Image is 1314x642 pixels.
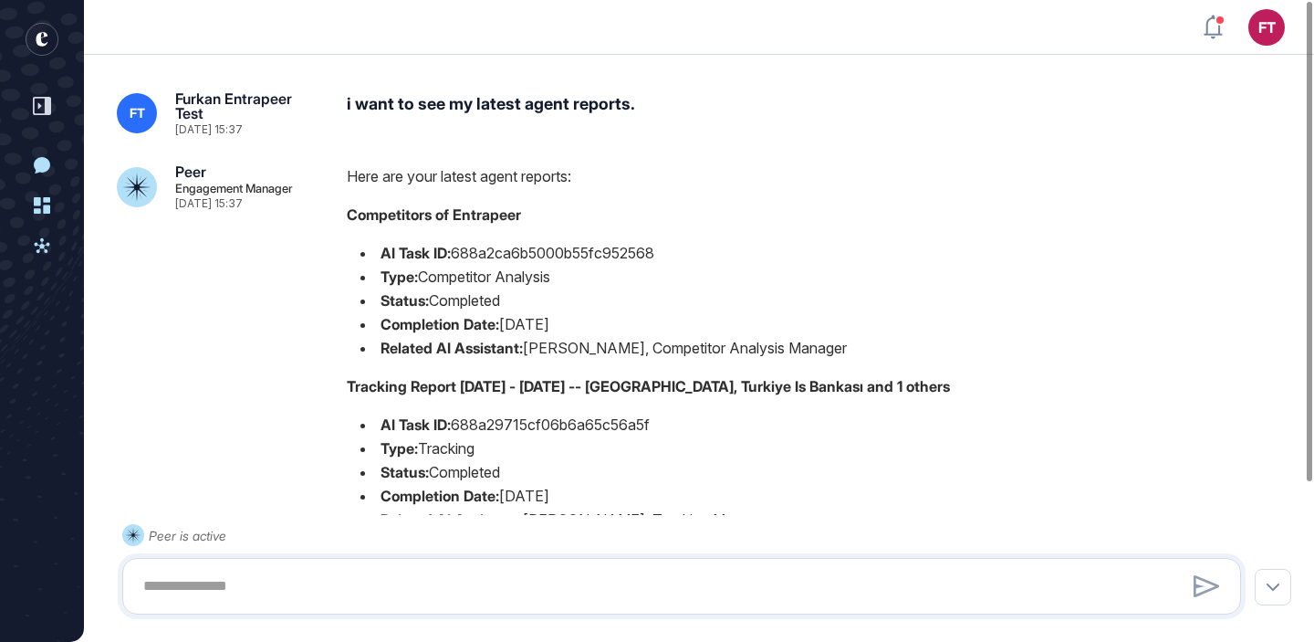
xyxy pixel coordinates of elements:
[347,413,1296,437] li: 688a29715cf06b6a65c56a5f
[347,312,1296,336] li: [DATE]
[1248,9,1285,46] button: FT
[175,164,206,179] div: Peer
[381,315,499,333] strong: Completion Date:
[381,339,523,357] strong: Related AI Assistant:
[347,484,1296,508] li: [DATE]
[175,198,243,209] div: [DATE] 15:37
[347,241,1296,265] li: 688a2ca6b5000b55fc952568
[381,510,523,529] strong: Related AI Assistant:
[26,23,58,56] div: entrapeer-logo
[347,336,1296,360] li: [PERSON_NAME], Competitor Analysis Manager
[130,106,145,121] span: FT
[175,91,318,121] div: Furkan Entrapeer Test
[347,289,1296,312] li: Completed
[347,508,1296,531] li: [PERSON_NAME], Tracking Manager
[381,416,451,434] strong: AI Task ID:
[175,124,243,135] div: [DATE] 15:37
[149,524,226,547] div: Peer is active
[347,91,1296,135] div: i want to see my latest agent reports.
[381,487,499,505] strong: Completion Date:
[381,291,429,310] strong: Status:
[175,183,293,195] div: Engagement Manager
[347,460,1296,484] li: Completed
[347,437,1296,460] li: Tracking
[381,268,418,286] strong: Type:
[381,244,451,262] strong: AI Task ID:
[347,164,1296,188] p: Here are your latest agent reports:
[381,439,418,458] strong: Type:
[347,265,1296,289] li: Competitor Analysis
[381,463,429,481] strong: Status:
[347,377,950,395] strong: Tracking Report [DATE] - [DATE] -- [GEOGRAPHIC_DATA], Turkiye Is Bankası and 1 others
[347,205,521,224] strong: Competitors of Entrapeer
